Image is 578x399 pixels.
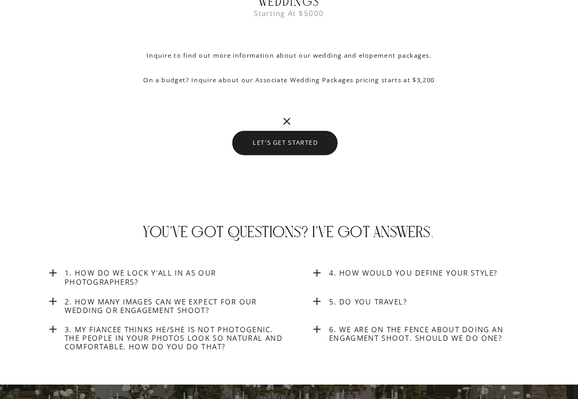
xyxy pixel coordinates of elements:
a: 2. How many images can we expect for our wedding or engagement shoot? [65,297,287,318]
a: 3. My fiancee thinks he/she is not photogenic. The people in your photos look so natural and comf... [65,325,287,354]
h2: You've got questions? I've got answers. [103,223,474,238]
a: starting at $5000 [209,9,369,19]
a: 4. How would you define your style? [329,269,552,277]
a: 6. We are on the fence about doing an engagment shoot. Should we do one? [329,325,552,345]
a: 5. Do you Travel? [329,297,552,318]
a: let's get started [244,139,326,147]
p: Inquire to find out more information about our wedding and elopement packages. On a budget? Inqui... [96,49,481,96]
a: 1. How do we lock y'all in as our photographers? [65,269,287,287]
